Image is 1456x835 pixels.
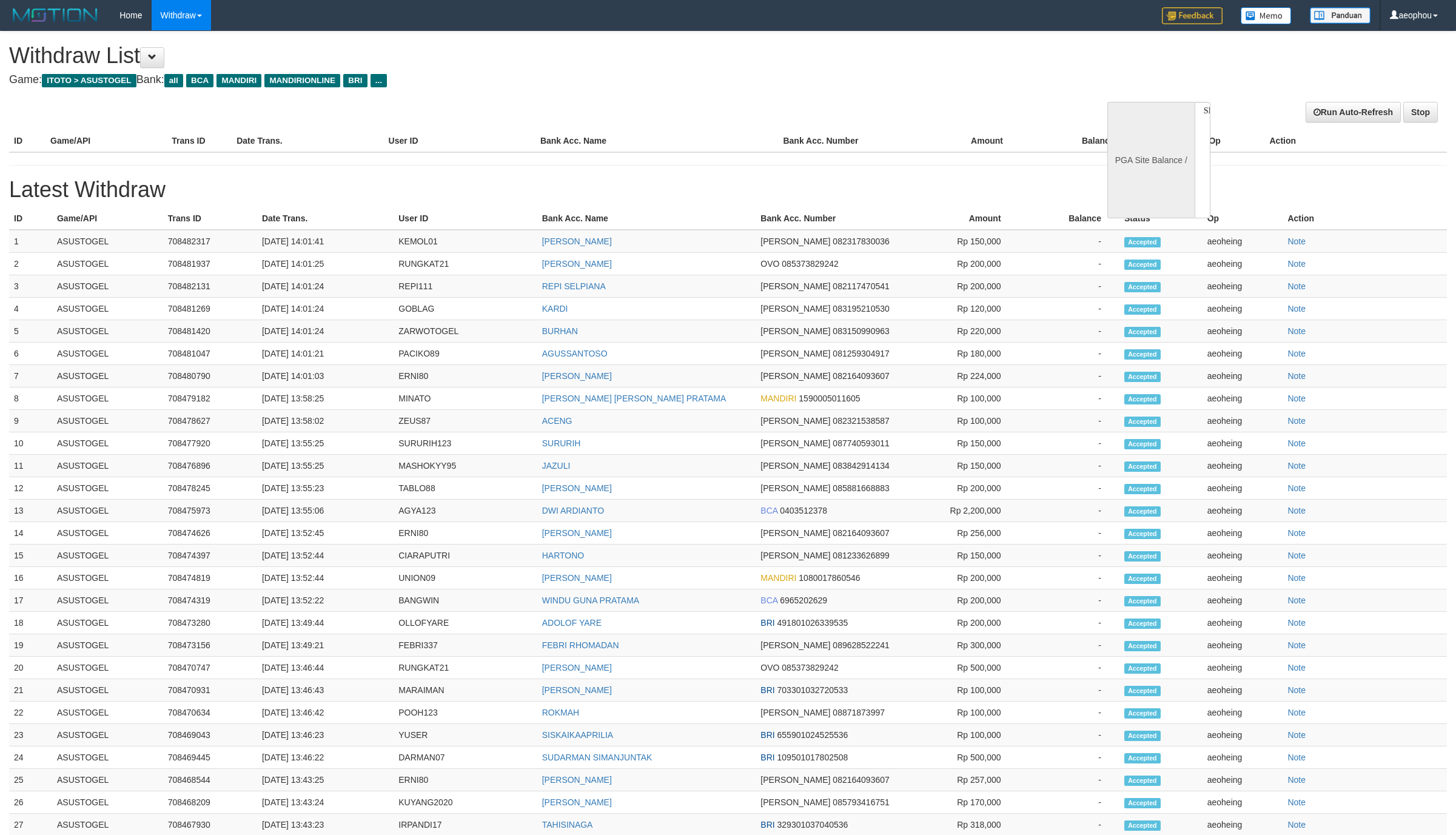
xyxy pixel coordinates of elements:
[542,281,606,291] a: REPI SELPIANA
[394,589,537,612] td: BANGWIN
[9,6,101,24] img: MOTION_logo.png
[163,365,257,387] td: 708480790
[257,567,394,589] td: [DATE] 13:52:44
[833,483,889,493] span: 085881668883
[257,477,394,500] td: [DATE] 13:55:23
[1203,477,1283,500] td: aeoheing
[901,634,1019,657] td: Rp 300,000
[394,477,537,500] td: TABLO88
[777,618,848,628] span: 491801026339535
[760,506,777,515] span: BCA
[1019,545,1119,567] td: -
[1287,730,1306,740] a: Note
[542,797,612,807] a: [PERSON_NAME]
[1287,416,1306,426] a: Note
[163,500,257,522] td: 708475973
[542,663,612,672] a: [PERSON_NAME]
[1019,207,1119,230] th: Balance
[1287,259,1306,269] a: Note
[1019,320,1119,343] td: -
[1124,327,1161,337] span: Accepted
[1287,708,1306,717] a: Note
[1287,326,1306,336] a: Note
[542,326,578,336] a: BURHAN
[1287,438,1306,448] a: Note
[163,410,257,432] td: 708478627
[257,410,394,432] td: [DATE] 13:58:02
[760,236,830,246] span: [PERSON_NAME]
[1019,477,1119,500] td: -
[542,506,604,515] a: DWI ARDIANTO
[542,685,612,695] a: [PERSON_NAME]
[163,387,257,410] td: 708479182
[164,74,183,87] span: all
[1019,455,1119,477] td: -
[1124,506,1161,517] span: Accepted
[52,365,163,387] td: ASUSTOGEL
[52,432,163,455] td: ASUSTOGEL
[760,326,830,336] span: [PERSON_NAME]
[1203,455,1283,477] td: aeoheing
[394,387,537,410] td: MINATO
[1107,102,1195,218] div: PGA Site Balance /
[1287,528,1306,538] a: Note
[257,387,394,410] td: [DATE] 13:58:25
[9,567,52,589] td: 16
[760,595,777,605] span: BCA
[542,236,612,246] a: [PERSON_NAME]
[394,275,537,298] td: REPI111
[901,365,1019,387] td: Rp 224,000
[760,349,830,358] span: [PERSON_NAME]
[542,708,579,717] a: ROKMAH
[542,259,612,269] a: [PERSON_NAME]
[394,343,537,365] td: PACIKO89
[1124,394,1161,404] span: Accepted
[186,74,213,87] span: BCA
[52,230,163,253] td: ASUSTOGEL
[1306,102,1401,122] a: Run Auto-Refresh
[163,230,257,253] td: 708482317
[52,500,163,522] td: ASUSTOGEL
[163,589,257,612] td: 708474319
[52,320,163,343] td: ASUSTOGEL
[542,640,619,650] a: FEBRI RHOMADAN
[1124,439,1161,449] span: Accepted
[1124,484,1161,494] span: Accepted
[216,74,261,87] span: MANDIRI
[394,320,537,343] td: ZARWOTOGEL
[257,455,394,477] td: [DATE] 13:55:25
[760,528,830,538] span: [PERSON_NAME]
[1287,483,1306,493] a: Note
[9,500,52,522] td: 13
[760,438,830,448] span: [PERSON_NAME]
[9,387,52,410] td: 8
[833,528,889,538] span: 082164093607
[1119,207,1203,230] th: Status
[542,528,612,538] a: [PERSON_NAME]
[1124,417,1161,427] span: Accepted
[257,589,394,612] td: [DATE] 13:52:22
[542,461,571,471] a: JAZULI
[780,506,827,515] span: 0403512378
[760,304,830,314] span: [PERSON_NAME]
[542,551,585,560] a: HARTONO
[1019,275,1119,298] td: -
[1019,253,1119,275] td: -
[1204,130,1264,152] th: Op
[52,387,163,410] td: ASUSTOGEL
[257,432,394,455] td: [DATE] 13:55:25
[901,298,1019,320] td: Rp 120,000
[1019,410,1119,432] td: -
[900,130,1021,152] th: Amount
[1403,102,1438,122] a: Stop
[163,612,257,634] td: 708473280
[163,298,257,320] td: 708481269
[394,207,537,230] th: User ID
[163,455,257,477] td: 708476896
[901,230,1019,253] td: Rp 150,000
[1265,130,1448,152] th: Action
[257,634,394,657] td: [DATE] 13:49:21
[542,753,653,762] a: SUDARMAN SIMANJUNTAK
[9,230,52,253] td: 1
[542,483,612,493] a: [PERSON_NAME]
